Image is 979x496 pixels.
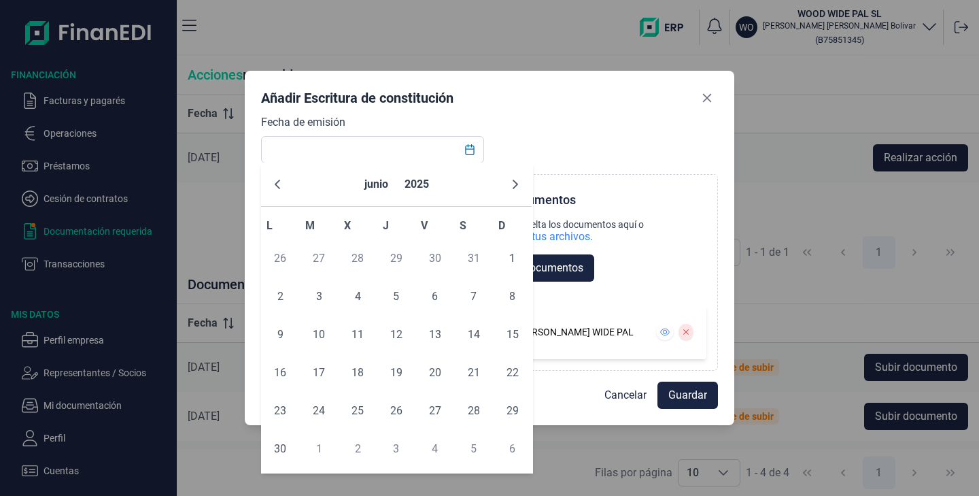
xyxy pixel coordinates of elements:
[499,397,526,425] span: 29
[339,316,377,354] td: 11/06/2025
[477,219,644,230] div: Arrastra y suelta los documentos aquí o
[415,278,454,316] td: 06/06/2025
[454,316,493,354] td: 14/06/2025
[383,321,410,348] span: 12
[344,397,371,425] span: 25
[460,219,466,232] span: S
[460,283,487,310] span: 7
[305,219,315,232] span: M
[344,245,371,272] span: 28
[454,278,493,316] td: 07/06/2025
[305,283,332,310] span: 3
[305,435,332,463] span: 1
[377,354,416,392] td: 19/06/2025
[487,260,583,276] span: Buscar documentos
[504,173,526,195] button: Next Month
[267,359,294,386] span: 16
[415,392,454,430] td: 27/06/2025
[339,392,377,430] td: 25/06/2025
[383,435,410,463] span: 3
[267,397,294,425] span: 23
[300,354,339,392] td: 17/06/2025
[344,435,371,463] span: 2
[383,397,410,425] span: 26
[261,163,533,474] div: Choose Date
[261,88,453,108] div: Añadir Escritura de constitución
[499,321,526,348] span: 15
[493,354,532,392] td: 22/06/2025
[460,321,487,348] span: 14
[305,245,332,272] span: 27
[267,283,294,310] span: 2
[300,430,339,468] td: 01/07/2025
[267,245,294,272] span: 26
[344,283,371,310] span: 4
[261,278,300,316] td: 02/06/2025
[422,321,449,348] span: 13
[454,430,493,468] td: 05/07/2025
[300,316,339,354] td: 10/06/2025
[493,392,532,430] td: 29/06/2025
[359,168,394,201] button: Choose Month
[422,359,449,386] span: 20
[344,219,351,232] span: X
[477,230,593,244] div: búscalo en tus archivos.
[421,219,428,232] span: V
[339,354,377,392] td: 18/06/2025
[261,114,345,131] label: Fecha de emisión
[457,137,483,162] button: Choose Date
[339,239,377,278] td: 28/05/2025
[696,87,718,109] button: Close
[460,245,487,272] span: 31
[399,168,434,201] button: Choose Year
[383,283,410,310] span: 5
[422,283,449,310] span: 6
[422,245,449,272] span: 30
[604,387,647,403] span: Cancelar
[454,239,493,278] td: 31/05/2025
[383,245,410,272] span: 29
[415,354,454,392] td: 20/06/2025
[499,283,526,310] span: 8
[594,382,657,409] button: Cancelar
[261,239,300,278] td: 26/05/2025
[300,239,339,278] td: 27/05/2025
[377,316,416,354] td: 12/06/2025
[261,392,300,430] td: 23/06/2025
[415,239,454,278] td: 30/05/2025
[477,230,644,244] div: búscalo en tus archivos.
[460,435,487,463] span: 5
[415,430,454,468] td: 04/07/2025
[493,239,532,278] td: 01/06/2025
[454,392,493,430] td: 28/06/2025
[267,435,294,463] span: 30
[261,354,300,392] td: 16/06/2025
[493,430,532,468] td: 06/07/2025
[657,382,718,409] button: Guardar
[422,435,449,463] span: 4
[267,173,288,195] button: Previous Month
[668,387,707,403] span: Guardar
[300,392,339,430] td: 24/06/2025
[499,435,526,463] span: 6
[499,359,526,386] span: 22
[344,321,371,348] span: 11
[377,392,416,430] td: 26/06/2025
[383,219,389,232] span: J
[493,316,532,354] td: 15/06/2025
[477,254,594,282] button: Buscar documentos
[339,278,377,316] td: 04/06/2025
[305,397,332,425] span: 24
[383,359,410,386] span: 19
[305,321,332,348] span: 10
[493,278,532,316] td: 08/06/2025
[267,219,273,232] span: L
[300,278,339,316] td: 03/06/2025
[422,397,449,425] span: 27
[460,359,487,386] span: 21
[377,278,416,316] td: 05/06/2025
[267,321,294,348] span: 9
[460,397,487,425] span: 28
[499,245,526,272] span: 1
[498,219,505,232] span: D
